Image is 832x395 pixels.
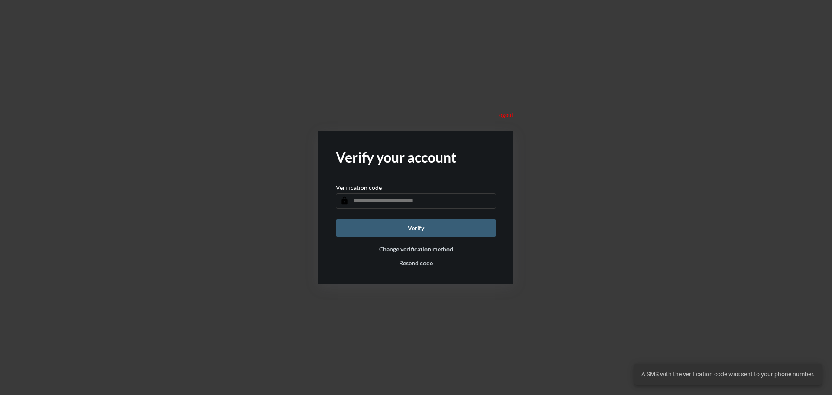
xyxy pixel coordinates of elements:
[336,149,496,166] h2: Verify your account
[336,219,496,237] button: Verify
[496,111,513,118] p: Logout
[641,370,815,379] span: A SMS with the verification code was sent to your phone number.
[399,259,433,267] button: Resend code
[336,184,382,191] p: Verification code
[379,245,453,253] button: Change verification method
